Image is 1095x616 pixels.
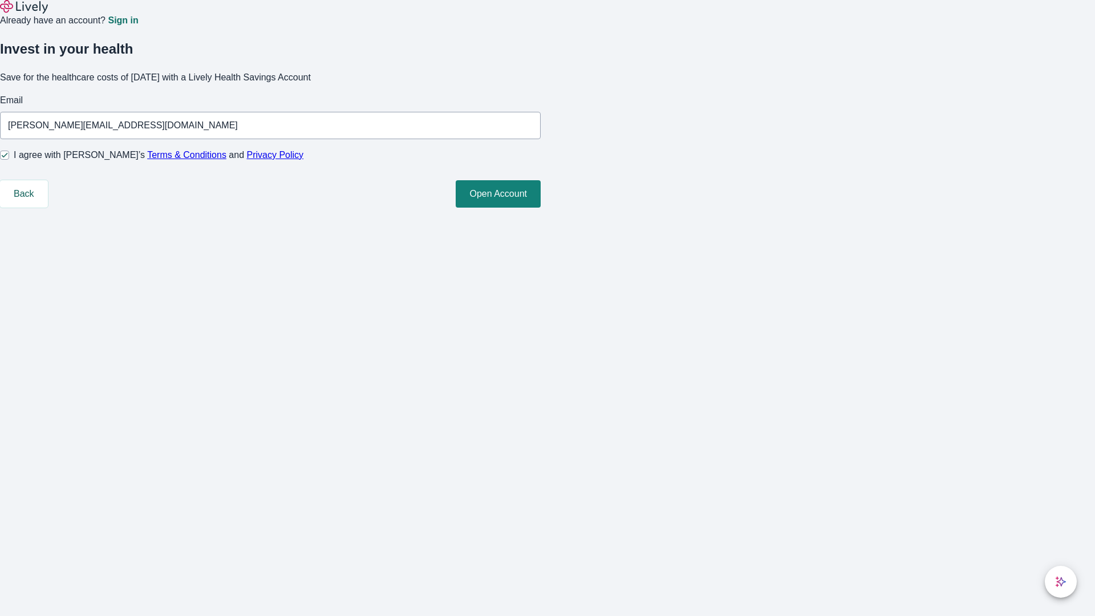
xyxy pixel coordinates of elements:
button: chat [1045,566,1077,598]
a: Sign in [108,16,138,25]
button: Open Account [456,180,541,208]
svg: Lively AI Assistant [1055,576,1066,587]
span: I agree with [PERSON_NAME]’s and [14,148,303,162]
a: Terms & Conditions [147,150,226,160]
a: Privacy Policy [247,150,304,160]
